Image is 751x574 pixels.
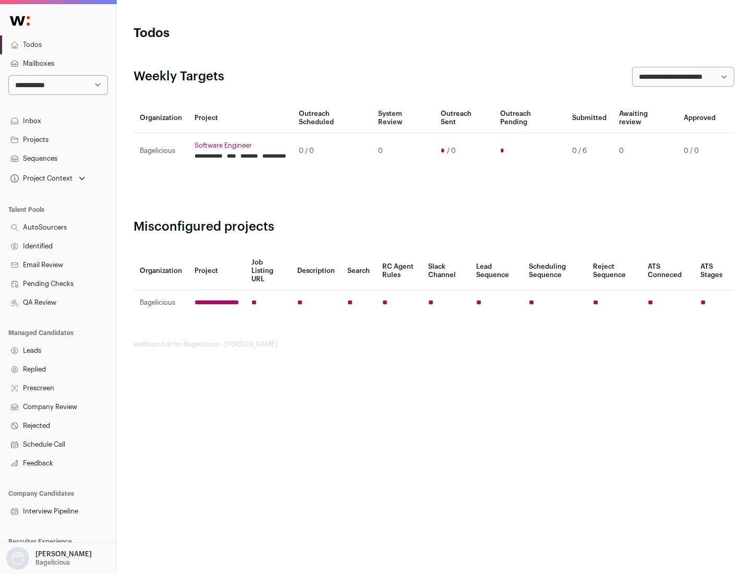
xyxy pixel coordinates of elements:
th: Approved [677,103,722,133]
td: 0 / 0 [293,133,372,169]
footer: wellfound:ai for Bagelicious - [PERSON_NAME] [134,340,734,349]
th: Project [188,252,245,290]
h2: Weekly Targets [134,68,224,85]
th: ATS Conneced [641,252,694,290]
th: Awaiting review [613,103,677,133]
th: Organization [134,252,188,290]
td: 0 [613,133,677,169]
p: [PERSON_NAME] [35,550,92,558]
th: Reject Sequence [587,252,642,290]
td: 0 / 6 [566,133,613,169]
th: Job Listing URL [245,252,291,290]
th: Description [291,252,341,290]
td: Bagelicious [134,290,188,316]
th: Organization [134,103,188,133]
th: Outreach Pending [494,103,565,133]
a: Software Engineer [195,141,286,150]
td: Bagelicious [134,133,188,169]
td: 0 [372,133,434,169]
th: Lead Sequence [470,252,523,290]
th: Project [188,103,293,133]
th: Outreach Sent [434,103,494,133]
button: Open dropdown [4,547,94,570]
th: Slack Channel [422,252,470,290]
div: Project Context [8,174,72,183]
th: Outreach Scheduled [293,103,372,133]
th: ATS Stages [694,252,734,290]
span: / 0 [447,147,456,155]
th: System Review [372,103,434,133]
h1: Todos [134,25,334,42]
th: Scheduling Sequence [523,252,587,290]
th: Search [341,252,376,290]
p: Bagelicious [35,558,70,567]
th: Submitted [566,103,613,133]
h2: Misconfigured projects [134,219,734,235]
button: Open dropdown [8,171,87,186]
td: 0 / 0 [677,133,722,169]
img: nopic.png [6,547,29,570]
img: Wellfound [4,10,35,31]
th: RC Agent Rules [376,252,421,290]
